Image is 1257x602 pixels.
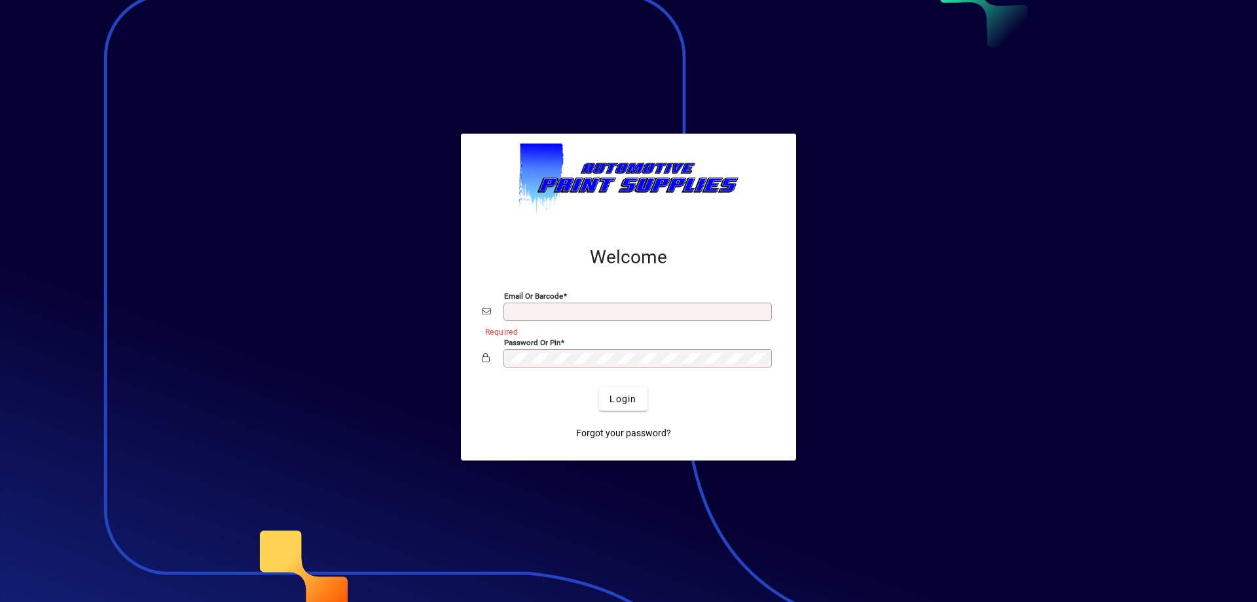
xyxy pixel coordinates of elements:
[485,324,765,338] mat-error: Required
[482,246,775,269] h2: Welcome
[504,338,560,347] mat-label: Password or Pin
[504,292,563,301] mat-label: Email or Barcode
[576,426,671,440] span: Forgot your password?
[599,387,647,411] button: Login
[610,392,636,406] span: Login
[571,421,676,445] a: Forgot your password?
